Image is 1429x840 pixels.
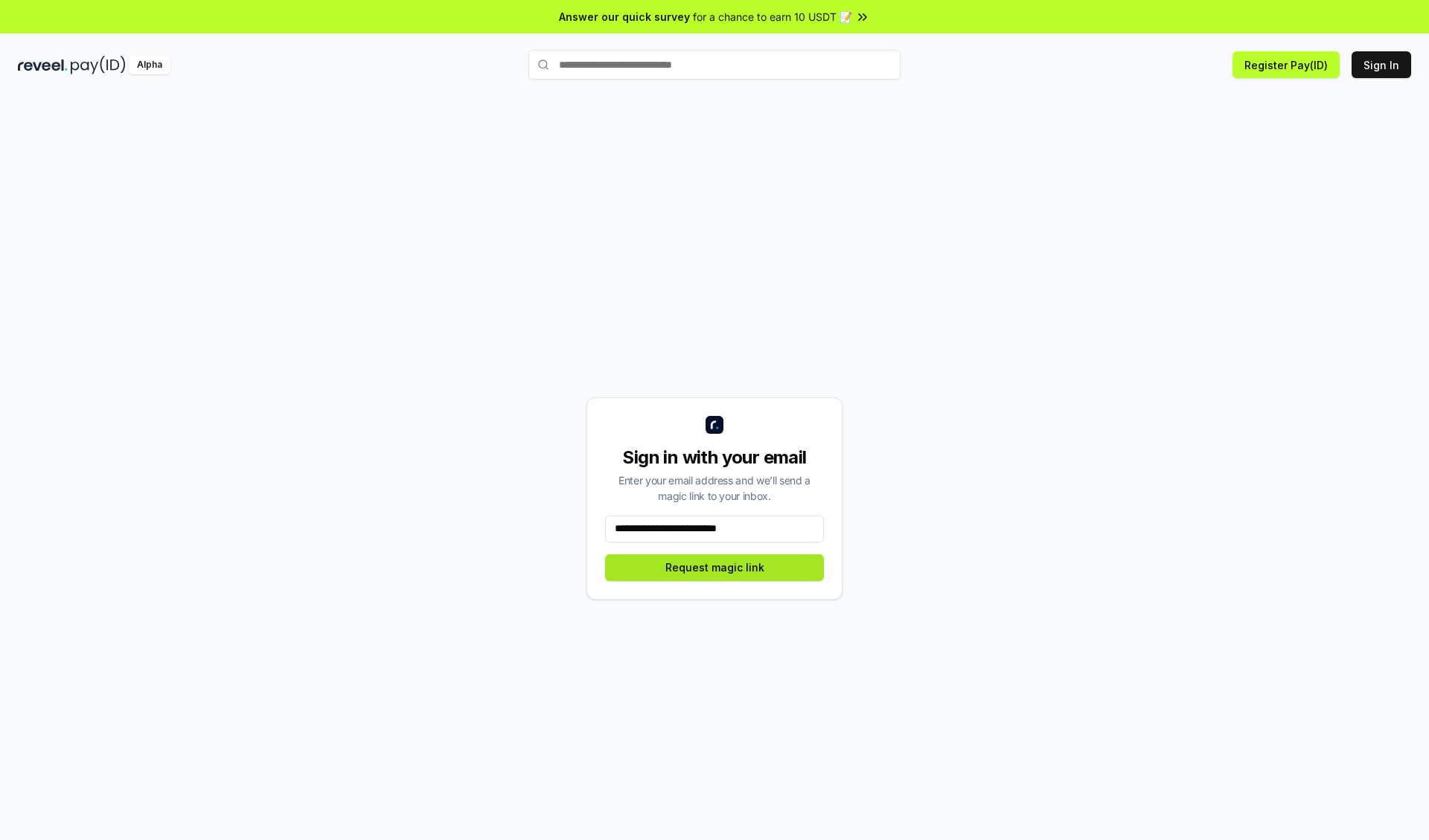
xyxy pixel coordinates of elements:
img: pay_id [71,56,126,74]
div: Enter your email address and we’ll send a magic link to your inbox. [605,472,824,504]
div: Sign in with your email [605,446,824,469]
img: logo_small [706,416,723,434]
button: Register Pay(ID) [1233,51,1340,78]
span: Answer our quick survey [559,9,690,25]
span: for a chance to earn 10 USDT 📝 [693,9,852,25]
img: reveel_dark [18,56,68,74]
button: Request magic link [605,554,824,581]
button: Sign In [1352,51,1411,78]
div: Alpha [129,56,170,74]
